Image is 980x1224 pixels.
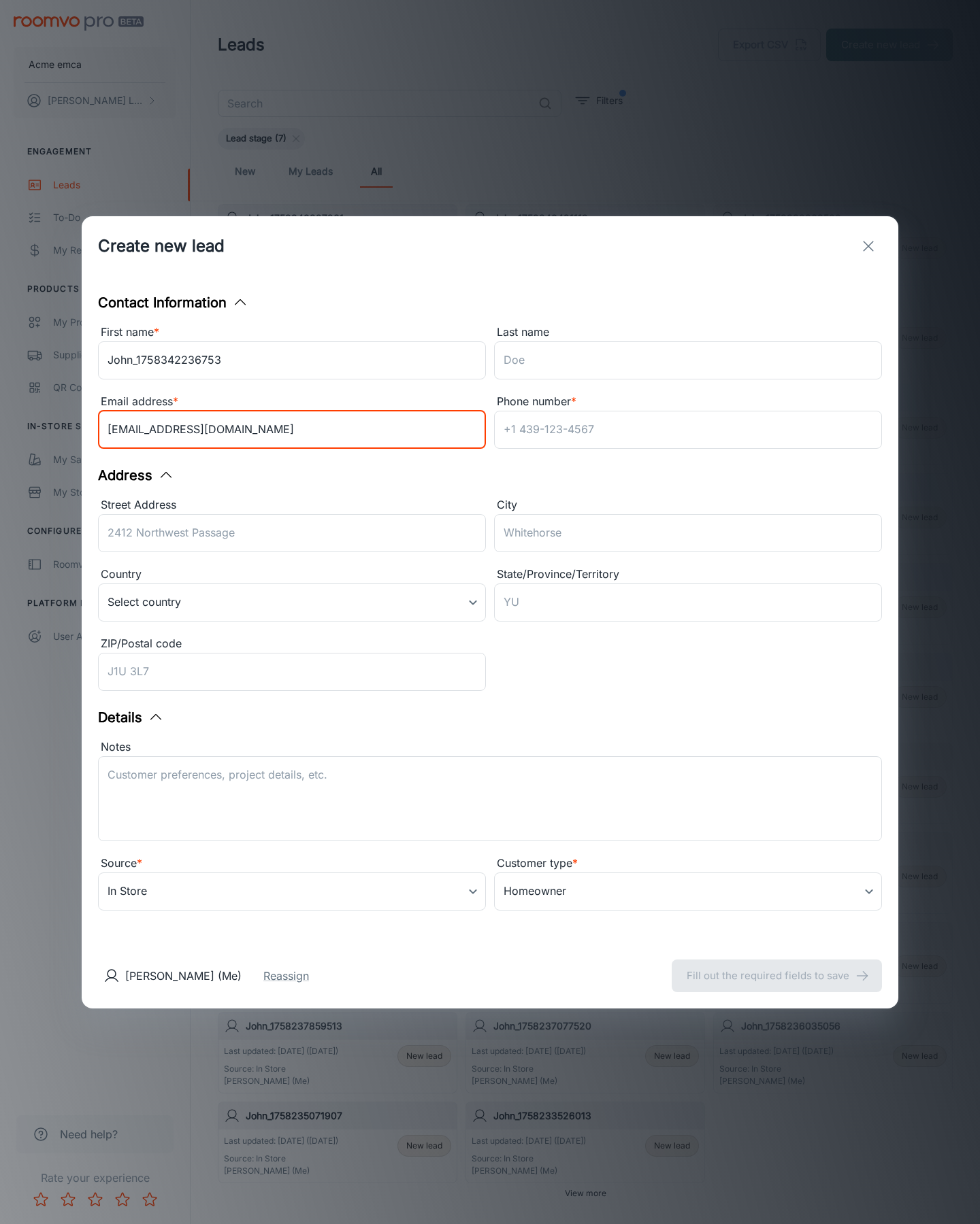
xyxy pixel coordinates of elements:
[98,653,486,691] input: J1U 3L7
[98,855,486,872] div: Source
[98,635,486,653] div: ZIP/Postal code
[98,566,486,583] div: Country
[98,583,486,622] div: Select country
[98,738,882,756] div: Notes
[494,324,882,341] div: Last name
[494,393,882,411] div: Phone number
[494,583,882,622] input: YU
[494,496,882,514] div: City
[494,872,882,911] div: Homeowner
[98,234,225,258] h1: Create new lead
[98,872,486,911] div: In Store
[263,968,309,984] button: Reassign
[494,514,882,552] input: Whitehorse
[98,341,486,379] input: John
[98,393,486,411] div: Email address
[494,566,882,583] div: State/Province/Territory
[98,324,486,341] div: First name
[98,707,164,728] button: Details
[494,341,882,379] input: Doe
[98,465,174,486] button: Address
[98,411,486,449] input: myname@example.com
[98,514,486,552] input: 2412 Northwest Passage
[98,496,486,514] div: Street Address
[125,968,242,984] p: [PERSON_NAME] (Me)
[494,855,882,872] div: Customer type
[494,411,882,449] input: +1 439-123-4567
[855,233,882,260] button: exit
[98,292,248,313] button: Contact Information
